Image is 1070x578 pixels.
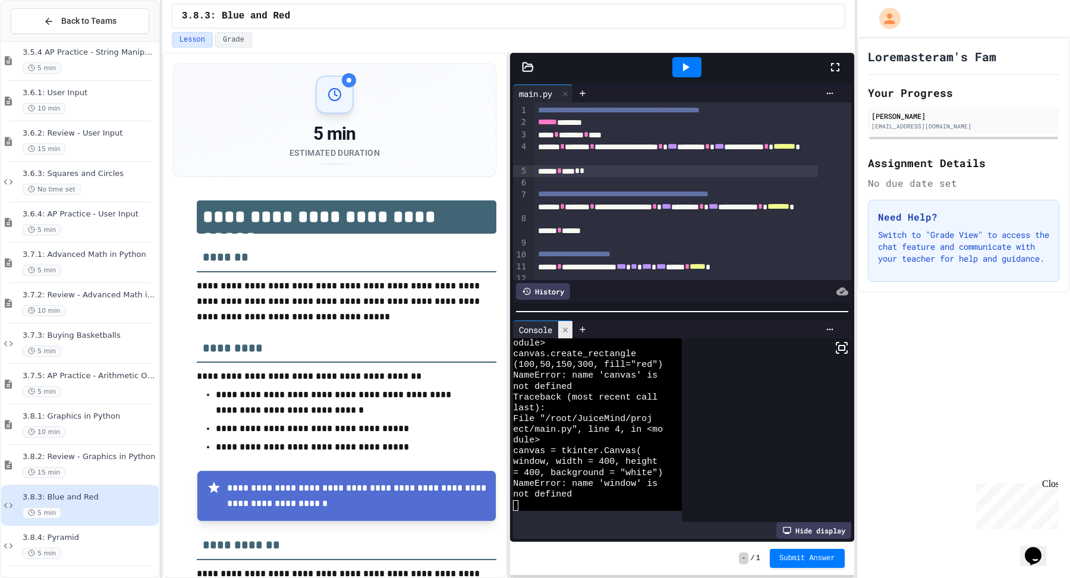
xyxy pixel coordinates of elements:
span: 10 min [23,426,65,438]
div: main.py [513,87,558,100]
span: 3.8.1: Graphics in Python [23,411,156,422]
span: Back to Teams [61,15,117,27]
div: 9 [513,237,528,249]
span: 3.6.1: User Input [23,88,156,98]
span: 15 min [23,467,65,478]
span: ect/main.py", line 4, in <mo [513,425,663,435]
div: [PERSON_NAME] [871,111,1056,121]
span: Traceback (most recent call [513,392,657,403]
span: - [739,552,748,564]
span: 5 min [23,507,61,519]
span: NameError: name 'canvas' is [513,370,657,381]
span: 1 [756,554,760,563]
span: 3.6.4: AP Practice - User Input [23,209,156,219]
span: 3.7.3: Buying Basketballs [23,331,156,341]
span: File "/root/JuiceMind/proj [513,414,652,425]
span: canvas = tkinter.Canvas( [513,446,641,457]
span: 3.7.1: Advanced Math in Python [23,250,156,260]
button: Submit Answer [770,549,845,568]
h1: Loremasteram's Fam [868,48,996,65]
div: 12 [513,273,528,285]
span: last): [513,403,545,414]
div: No due date set [868,176,1059,190]
div: History [516,283,570,300]
span: = 400, background = "white") [513,468,663,479]
div: [EMAIL_ADDRESS][DOMAIN_NAME] [871,122,1056,131]
h3: Need Help? [878,210,1049,224]
p: Switch to "Grade View" to access the chat feature and communicate with your teacher for help and ... [878,229,1049,265]
div: 7 [513,189,528,213]
div: 2 [513,117,528,128]
span: 3.8.3: Blue and Red [23,492,156,502]
span: 5 min [23,265,61,276]
iframe: chat widget [971,479,1058,529]
span: dule> [513,435,540,446]
span: 3.8.3: Blue and Red [182,9,290,23]
span: 3.7.2: Review - Advanced Math in Python [23,290,156,300]
span: window, width = 400, height [513,457,657,467]
span: (100,50,150,300, fill="red") [513,360,663,370]
h2: Assignment Details [868,155,1059,171]
div: Console [513,321,573,338]
div: Console [513,323,558,336]
span: 3.5.4 AP Practice - String Manipulation [23,48,156,58]
span: / [751,554,755,563]
button: Lesson [172,32,213,48]
div: 5 min [289,123,380,144]
span: 3.7.5: AP Practice - Arithmetic Operators [23,371,156,381]
span: Submit Answer [779,554,835,563]
div: 11 [513,261,528,273]
span: 3.8.4: Pyramid [23,533,156,543]
h2: Your Progress [868,84,1059,101]
span: not defined [513,489,572,500]
span: 15 min [23,143,65,155]
div: My Account [867,5,904,32]
span: not defined [513,382,572,392]
span: 3.8.2: Review - Graphics in Python [23,452,156,462]
span: canvas.create_rectangle [513,349,636,360]
span: 10 min [23,305,65,316]
div: 1 [513,105,528,117]
div: Estimated Duration [289,147,380,159]
button: Back to Teams [11,8,149,34]
span: 10 min [23,103,65,114]
button: Grade [215,32,252,48]
span: NameError: name 'window' is [513,479,657,489]
div: 3 [513,129,528,141]
span: 5 min [23,62,61,74]
div: Hide display [776,522,851,539]
div: 4 [513,141,528,165]
div: Chat with us now!Close [5,5,82,76]
span: 5 min [23,386,61,397]
div: 5 [513,165,528,177]
span: 5 min [23,224,61,235]
div: 6 [513,177,528,189]
span: odule> [513,338,545,349]
div: 10 [513,249,528,261]
span: 3.6.3: Squares and Circles [23,169,156,179]
span: No time set [23,184,81,195]
div: main.py [513,84,573,102]
div: 8 [513,213,528,237]
span: 5 min [23,548,61,559]
span: 3.6.2: Review - User Input [23,128,156,139]
span: 5 min [23,345,61,357]
iframe: chat widget [1020,530,1058,566]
